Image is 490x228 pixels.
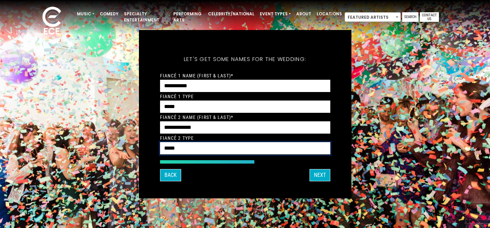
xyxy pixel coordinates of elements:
[160,93,194,100] label: Fiancé 1 Type
[160,169,181,181] button: Back
[35,5,69,38] img: ece_new_logo_whitev2-1.png
[402,12,418,22] a: Search
[171,8,205,26] a: Performing Arts
[310,169,330,181] button: Next
[345,13,400,22] span: Featured Artists
[257,8,294,20] a: Event Types
[205,8,257,20] a: Celebrity/National
[121,8,171,26] a: Specialty Entertainment
[97,8,121,20] a: Comedy
[294,8,314,20] a: About
[74,8,97,20] a: Music
[160,47,330,72] h5: Let's get some names for the wedding:
[160,73,233,79] label: Fiancé 1 Name (First & Last)*
[345,12,401,22] span: Featured Artists
[314,8,345,20] a: Locations
[420,12,439,22] a: Contact Us
[160,135,194,141] label: Fiancé 2 Type
[160,114,233,120] label: Fiancé 2 Name (First & Last)*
